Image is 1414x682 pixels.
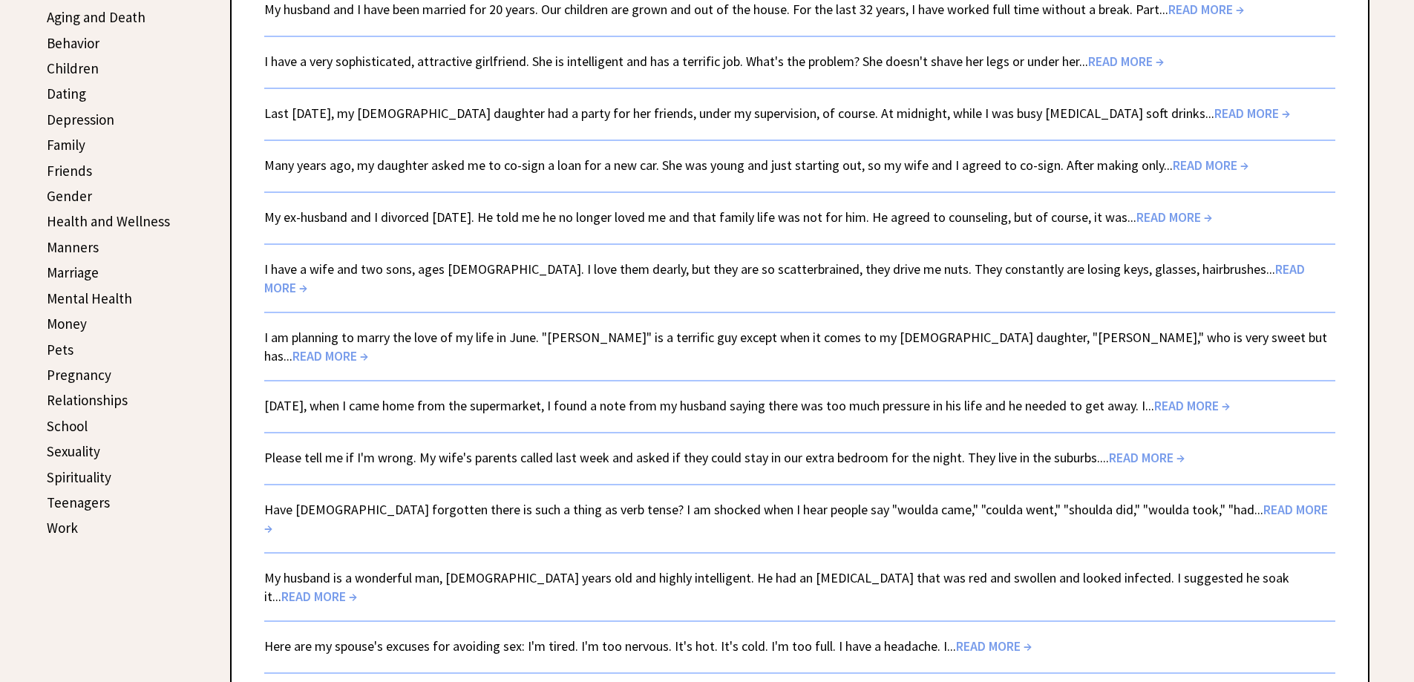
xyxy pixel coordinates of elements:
a: I have a wife and two sons, ages [DEMOGRAPHIC_DATA]. I love them dearly, but they are so scatterb... [264,260,1305,296]
a: Manners [47,238,99,256]
a: I am planning to marry the love of my life in June. "[PERSON_NAME]" is a terrific guy except when... [264,329,1327,364]
a: Mental Health [47,289,132,307]
a: Spirituality [47,468,111,486]
a: Pets [47,341,73,358]
a: I have a very sophisticated, attractive girlfriend. She is intelligent and has a terrific job. Wh... [264,53,1164,70]
a: Here are my spouse's excuses for avoiding sex: I'm tired. I'm too nervous. It's hot. It's cold. I... [264,637,1032,655]
span: READ MORE → [1136,209,1212,226]
a: Aging and Death [47,8,145,26]
a: Sexuality [47,442,100,460]
a: Dating [47,85,86,102]
a: Please tell me if I'm wrong. My wife's parents called last week and asked if they could stay in o... [264,449,1185,466]
a: Behavior [47,34,99,52]
a: My ex-husband and I divorced [DATE]. He told me he no longer loved me and that family life was no... [264,209,1212,226]
a: Pregnancy [47,366,111,384]
a: Have [DEMOGRAPHIC_DATA] forgotten there is such a thing as verb tense? I am shocked when I hear p... [264,501,1328,537]
a: Many years ago, my daughter asked me to co-sign a loan for a new car. She was young and just star... [264,157,1248,174]
span: READ MORE → [1088,53,1164,70]
a: Teenagers [47,494,110,511]
a: Money [47,315,87,332]
a: School [47,417,88,435]
a: [DATE], when I came home from the supermarket, I found a note from my husband saying there was to... [264,397,1230,414]
a: Children [47,59,99,77]
span: READ MORE → [1173,157,1248,174]
span: READ MORE → [1214,105,1290,122]
a: Depression [47,111,114,128]
a: Relationships [47,391,128,409]
a: Family [47,136,85,154]
span: READ MORE → [1168,1,1244,18]
a: Health and Wellness [47,212,170,230]
a: Work [47,519,78,537]
a: My husband and I have been married for 20 years. Our children are grown and out of the house. For... [264,1,1244,18]
a: Marriage [47,263,99,281]
span: READ MORE → [281,588,357,605]
span: READ MORE → [292,347,368,364]
a: Last [DATE], my [DEMOGRAPHIC_DATA] daughter had a party for her friends, under my supervision, of... [264,105,1290,122]
span: READ MORE → [1109,449,1185,466]
a: Gender [47,187,92,205]
span: READ MORE → [1154,397,1230,414]
a: My husband is a wonderful man, [DEMOGRAPHIC_DATA] years old and highly intelligent. He had an [ME... [264,569,1289,605]
span: READ MORE → [956,637,1032,655]
a: Friends [47,162,92,180]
